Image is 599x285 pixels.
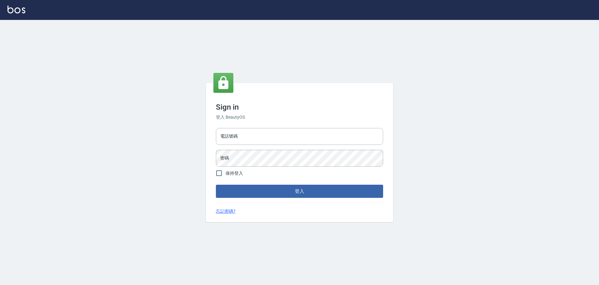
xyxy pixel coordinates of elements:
h3: Sign in [216,103,383,112]
h6: 登入 BeautyOS [216,114,383,121]
button: 登入 [216,185,383,198]
span: 保持登入 [226,170,243,177]
a: 忘記密碼? [216,208,236,215]
img: Logo [7,6,25,13]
